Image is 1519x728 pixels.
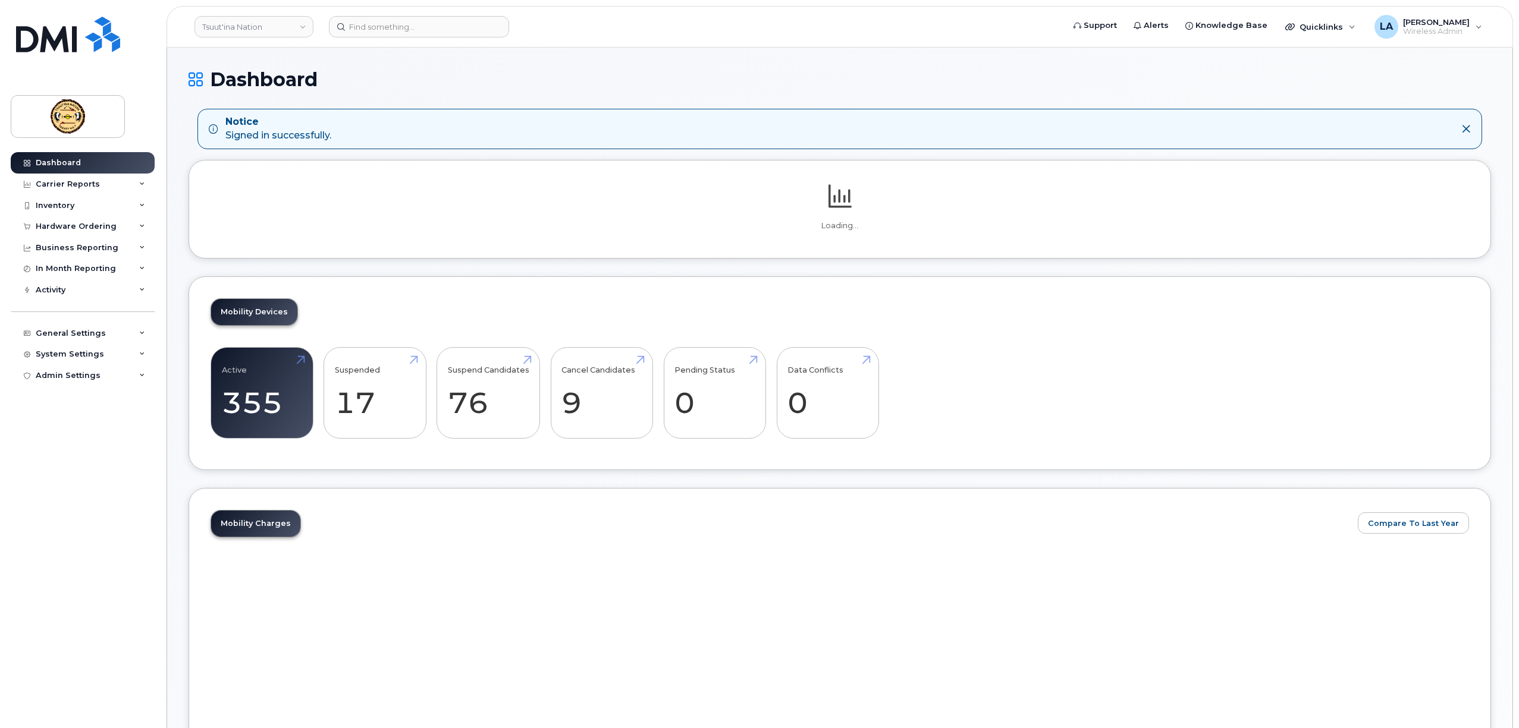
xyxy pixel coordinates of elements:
[1368,518,1459,529] span: Compare To Last Year
[561,354,642,432] a: Cancel Candidates 9
[448,354,529,432] a: Suspend Candidates 76
[211,220,1469,231] p: Loading...
[225,115,331,143] div: Signed in successfully.
[674,354,755,432] a: Pending Status 0
[787,354,868,432] a: Data Conflicts 0
[211,510,300,537] a: Mobility Charges
[1358,512,1469,534] button: Compare To Last Year
[211,299,297,325] a: Mobility Devices
[189,69,1491,90] h1: Dashboard
[225,115,331,129] strong: Notice
[222,354,302,432] a: Active 355
[335,354,415,432] a: Suspended 17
